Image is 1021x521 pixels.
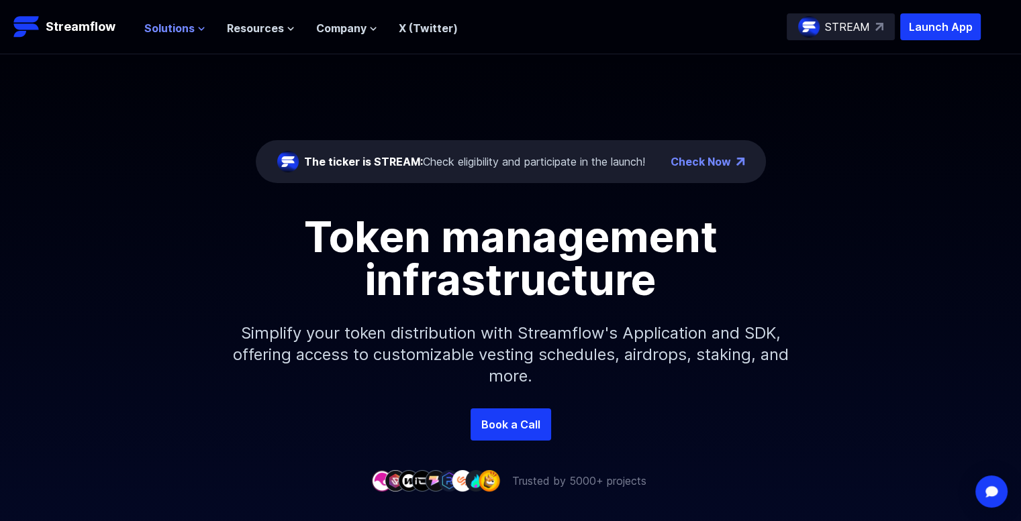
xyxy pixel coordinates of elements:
[385,470,406,491] img: company-2
[371,470,393,491] img: company-1
[277,151,299,172] img: streamflow-logo-circle.png
[13,13,40,40] img: Streamflow Logo
[209,215,813,301] h1: Token management infrastructure
[875,23,883,31] img: top-right-arrow.svg
[222,301,799,408] p: Simplify your token distribution with Streamflow's Application and SDK, offering access to custom...
[144,20,195,36] span: Solutions
[438,470,460,491] img: company-6
[787,13,895,40] a: STREAM
[144,20,205,36] button: Solutions
[479,470,500,491] img: company-9
[46,17,115,36] p: Streamflow
[671,154,731,170] a: Check Now
[736,158,744,166] img: top-right-arrow.png
[798,16,820,38] img: streamflow-logo-circle.png
[411,470,433,491] img: company-4
[825,19,870,35] p: STREAM
[452,470,473,491] img: company-7
[316,20,377,36] button: Company
[512,473,646,489] p: Trusted by 5000+ projects
[471,408,551,441] a: Book a Call
[399,21,458,35] a: X (Twitter)
[316,20,367,36] span: Company
[227,20,284,36] span: Resources
[425,470,446,491] img: company-5
[304,154,645,170] div: Check eligibility and participate in the launch!
[465,470,487,491] img: company-8
[900,13,981,40] button: Launch App
[13,13,131,40] a: Streamflow
[227,20,295,36] button: Resources
[975,475,1008,508] div: Open Intercom Messenger
[304,155,423,168] span: The ticker is STREAM:
[398,470,420,491] img: company-3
